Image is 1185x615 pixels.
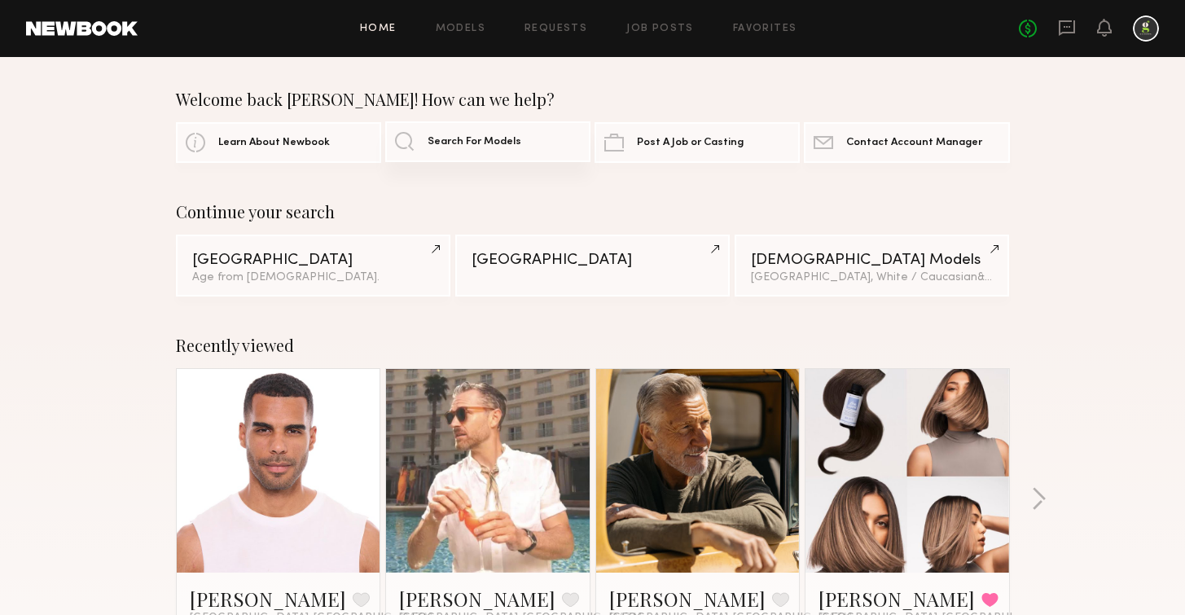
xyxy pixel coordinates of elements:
span: Post A Job or Casting [637,138,744,148]
a: Models [436,24,485,34]
div: Recently viewed [176,336,1010,355]
span: & 2 other filter s [977,272,1056,283]
a: [GEOGRAPHIC_DATA] [455,235,730,297]
span: Search For Models [428,137,521,147]
a: [PERSON_NAME] [819,586,975,612]
a: [PERSON_NAME] [399,586,555,612]
a: [PERSON_NAME] [190,586,346,612]
a: [DEMOGRAPHIC_DATA] Models[GEOGRAPHIC_DATA], White / Caucasian&2other filters [735,235,1009,297]
a: Home [360,24,397,34]
div: Age from [DEMOGRAPHIC_DATA]. [192,272,434,283]
a: [GEOGRAPHIC_DATA]Age from [DEMOGRAPHIC_DATA]. [176,235,450,297]
a: [PERSON_NAME] [609,586,766,612]
div: [GEOGRAPHIC_DATA], White / Caucasian [751,272,993,283]
div: Continue your search [176,202,1010,222]
a: Search For Models [385,121,590,162]
a: Learn About Newbook [176,122,381,163]
div: Welcome back [PERSON_NAME]! How can we help? [176,90,1010,109]
div: [GEOGRAPHIC_DATA] [192,253,434,268]
a: Job Posts [626,24,694,34]
a: Requests [524,24,587,34]
span: Learn About Newbook [218,138,330,148]
div: [DEMOGRAPHIC_DATA] Models [751,253,993,268]
a: Favorites [733,24,797,34]
span: Contact Account Manager [846,138,982,148]
div: [GEOGRAPHIC_DATA] [472,253,713,268]
a: Contact Account Manager [804,122,1009,163]
a: Post A Job or Casting [595,122,800,163]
